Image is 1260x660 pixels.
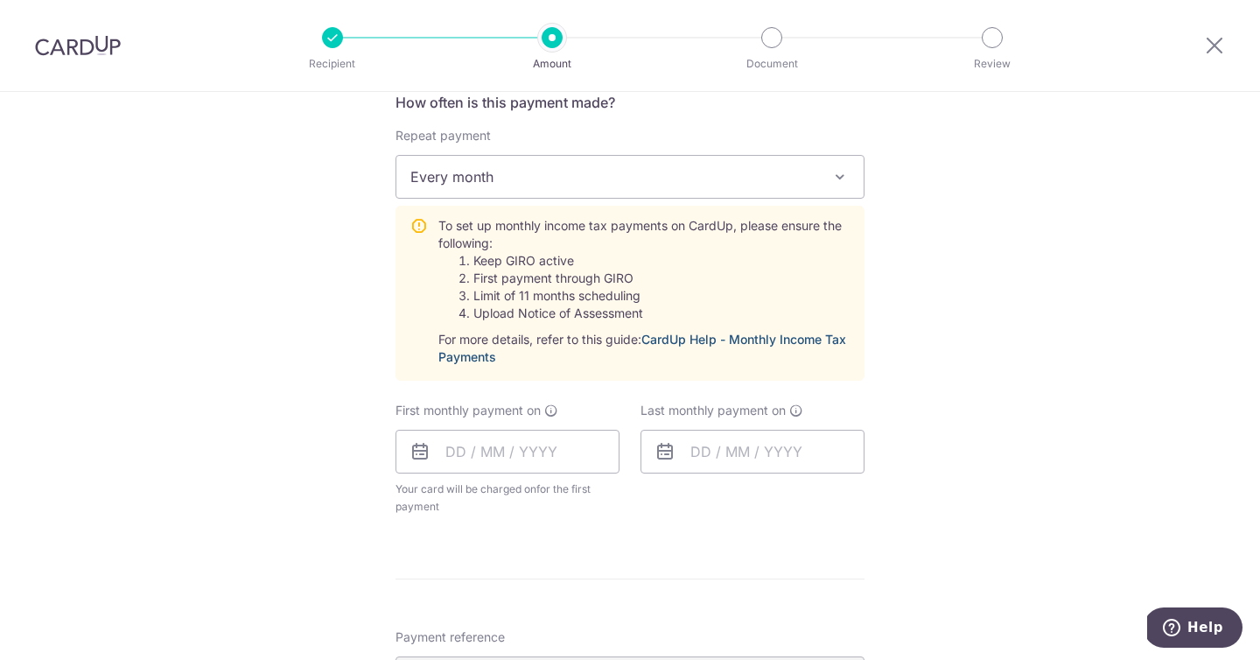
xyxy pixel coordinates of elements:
span: Every month [396,156,864,198]
p: Review [927,55,1057,73]
p: Recipient [268,55,397,73]
li: Upload Notice of Assessment [473,305,850,322]
li: Keep GIRO active [473,252,850,270]
p: Document [707,55,836,73]
img: CardUp [35,35,121,56]
iframe: Opens a widget where you can find more information [1147,607,1242,651]
div: To set up monthly income tax payments on CardUp, please ensure the following: For more details, r... [438,217,850,366]
input: DD / MM / YYYY [640,430,864,474]
span: Your card will be charged on [395,481,619,516]
label: Repeat payment [395,127,491,144]
p: Amount [487,55,617,73]
span: Payment reference [395,628,505,646]
a: CardUp Help - Monthly Income Tax Payments [438,332,846,364]
li: Limit of 11 months scheduling [473,287,850,305]
span: Every month [395,155,864,199]
span: First monthly payment on [395,402,541,419]
input: DD / MM / YYYY [395,430,619,474]
span: Last monthly payment on [640,402,786,419]
h5: How often is this payment made? [395,92,864,113]
li: First payment through GIRO [473,270,850,287]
